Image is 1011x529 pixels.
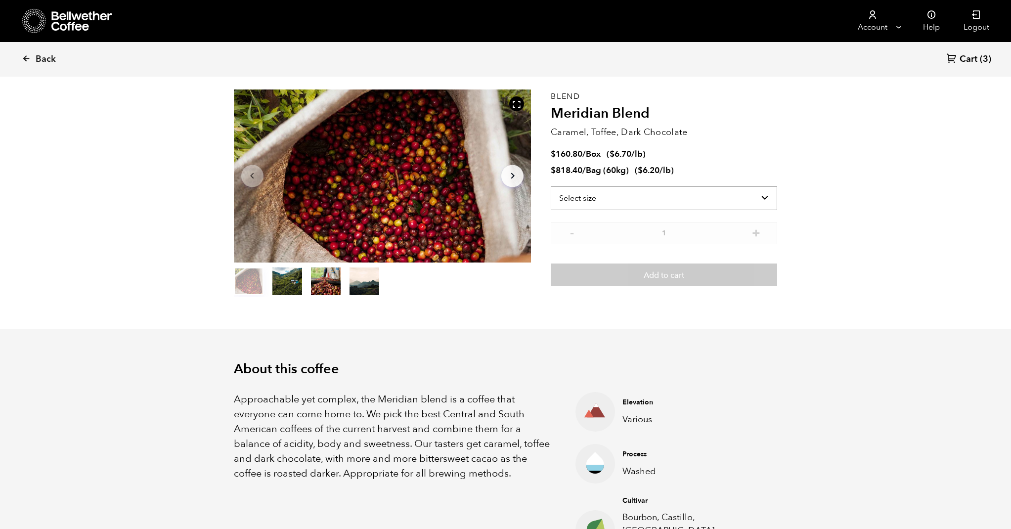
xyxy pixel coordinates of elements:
button: - [566,227,578,237]
span: Bag (60kg) [586,165,629,176]
p: Approachable yet complex, the Meridian blend is a coffee that everyone can come home to. We pick ... [234,392,551,481]
span: Back [36,53,56,65]
p: Caramel, Toffee, Dark Chocolate [551,126,777,139]
p: Washed [622,465,762,478]
span: /lb [659,165,671,176]
h2: About this coffee [234,361,778,377]
span: $ [551,165,556,176]
h2: Meridian Blend [551,105,777,122]
a: Cart (3) [947,53,991,66]
span: $ [551,148,556,160]
span: ( ) [635,165,674,176]
span: ( ) [607,148,646,160]
span: $ [638,165,643,176]
bdi: 818.40 [551,165,582,176]
bdi: 6.20 [638,165,659,176]
span: $ [610,148,615,160]
span: /lb [631,148,643,160]
bdi: 160.80 [551,148,582,160]
span: Cart [960,53,977,65]
span: / [582,148,586,160]
h4: Elevation [622,397,762,407]
h4: Cultivar [622,496,762,506]
p: Various [622,413,762,426]
span: (3) [980,53,991,65]
span: / [582,165,586,176]
button: + [750,227,762,237]
bdi: 6.70 [610,148,631,160]
span: Box [586,148,601,160]
button: Add to cart [551,264,777,286]
h4: Process [622,449,762,459]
